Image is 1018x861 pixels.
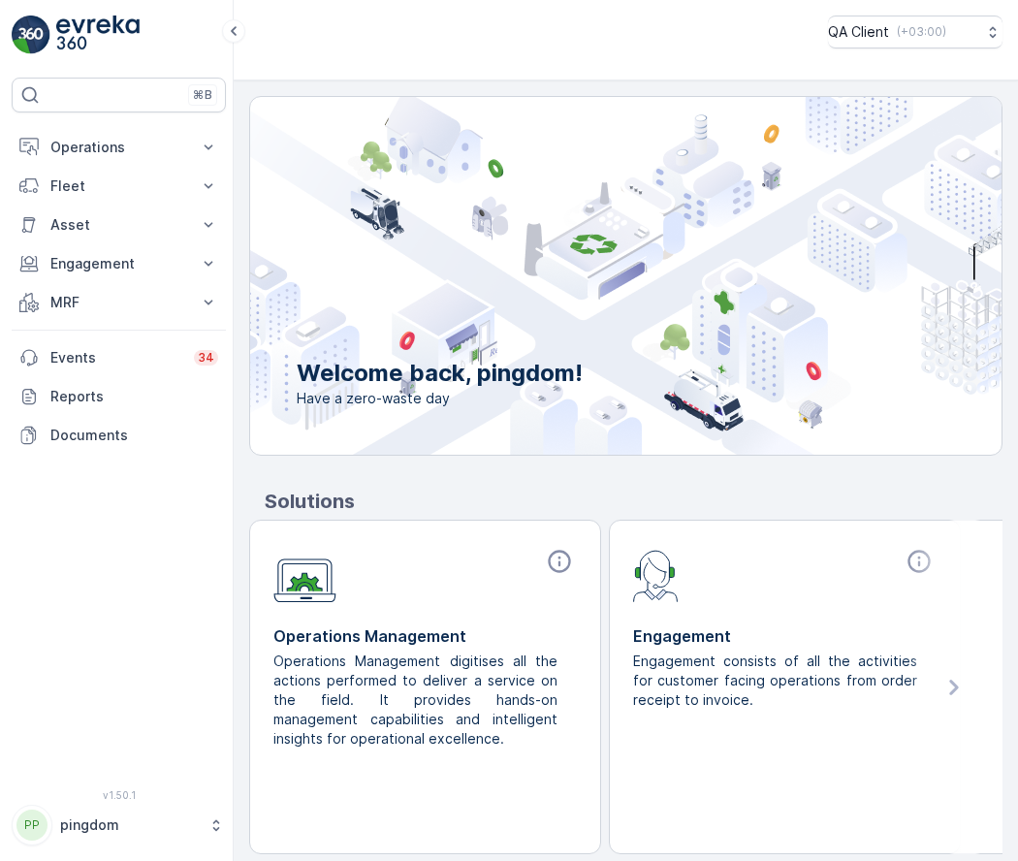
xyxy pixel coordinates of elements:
p: Solutions [265,487,1002,516]
p: Engagement consists of all the activities for customer facing operations from order receipt to in... [633,652,921,710]
p: Fleet [50,176,187,196]
button: PPpingdom [12,805,226,845]
img: logo [12,16,50,54]
p: Asset [50,215,187,235]
span: Have a zero-waste day [297,389,583,408]
div: PP [16,810,48,841]
p: ( +03:00 ) [897,24,946,40]
button: Fleet [12,167,226,206]
button: Operations [12,128,226,167]
a: Events34 [12,338,226,377]
p: QA Client [828,22,889,42]
p: MRF [50,293,187,312]
button: MRF [12,283,226,322]
button: Asset [12,206,226,244]
p: Operations Management [273,624,577,648]
p: Reports [50,387,218,406]
button: Engagement [12,244,226,283]
p: Welcome back, pingdom! [297,358,583,389]
button: QA Client(+03:00) [828,16,1002,48]
p: Engagement [50,254,187,273]
p: 34 [198,350,214,366]
p: ⌘B [193,87,212,103]
img: module-icon [633,548,679,602]
span: v 1.50.1 [12,789,226,801]
p: Operations Management digitises all the actions performed to deliver a service on the field. It p... [273,652,561,749]
p: pingdom [60,815,199,835]
p: Operations [50,138,187,157]
img: logo_light-DOdMpM7g.png [56,16,140,54]
p: Events [50,348,182,367]
img: city illustration [163,97,1002,455]
a: Documents [12,416,226,455]
p: Engagement [633,624,937,648]
img: module-icon [273,548,336,603]
p: Documents [50,426,218,445]
a: Reports [12,377,226,416]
